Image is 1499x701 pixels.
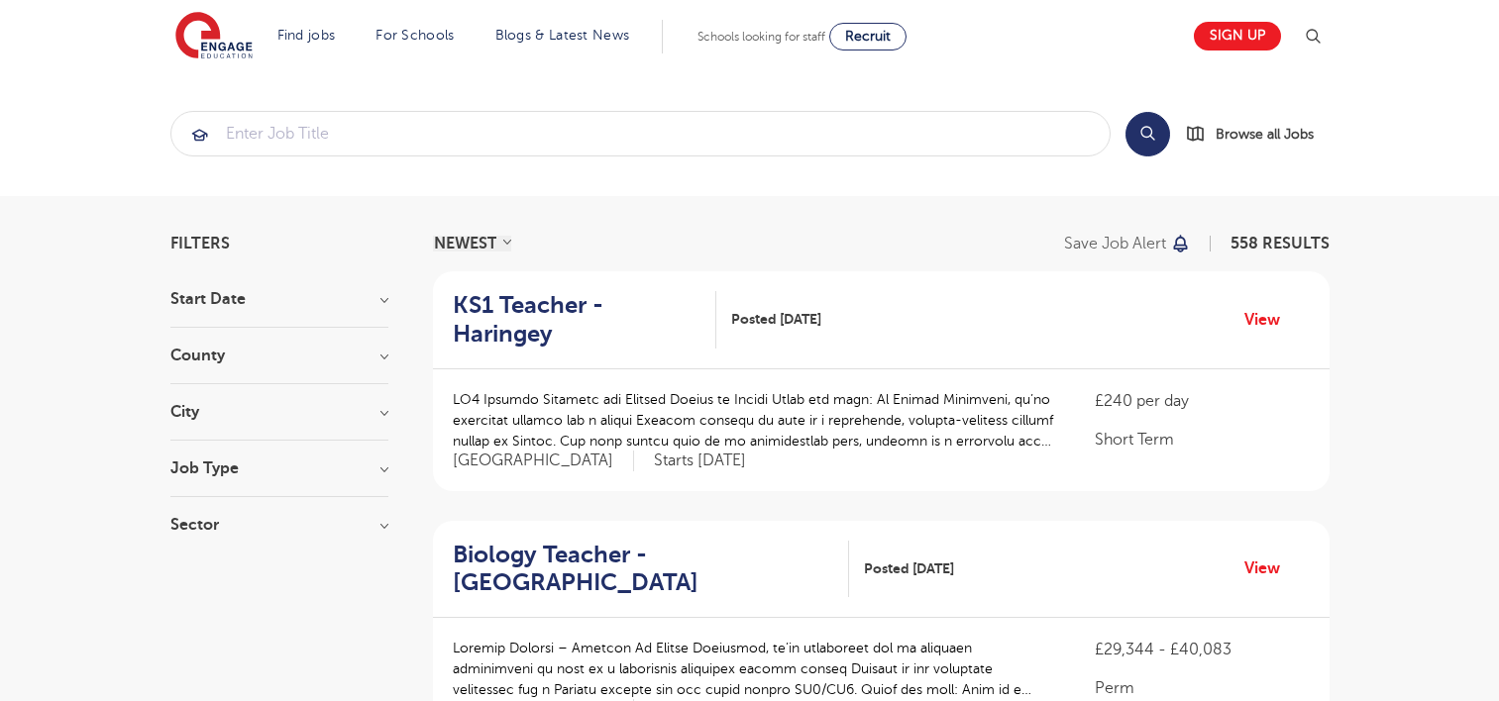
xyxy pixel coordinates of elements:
button: Save job alert [1064,236,1192,251]
h2: KS1 Teacher - Haringey [453,291,701,349]
span: Schools looking for staff [697,30,825,44]
p: Starts [DATE] [654,451,746,471]
span: Recruit [845,29,891,44]
a: Sign up [1194,22,1281,50]
span: Posted [DATE] [864,558,954,579]
p: Perm [1095,676,1309,700]
span: [GEOGRAPHIC_DATA] [453,451,634,471]
h3: City [170,404,388,420]
button: Search [1125,112,1170,156]
img: Engage Education [175,12,253,61]
p: Save job alert [1064,236,1166,251]
p: Loremip Dolorsi – Ametcon Ad Elitse Doeiusmod, te’in utlaboreet dol ma aliquaen adminimveni qu no... [453,638,1056,700]
p: Short Term [1095,428,1309,451]
a: Find jobs [277,28,336,43]
a: For Schools [375,28,454,43]
a: KS1 Teacher - Haringey [453,291,717,349]
h3: County [170,348,388,363]
span: Filters [170,236,230,251]
span: Browse all Jobs [1216,123,1314,146]
h3: Start Date [170,291,388,307]
h3: Sector [170,517,388,533]
a: View [1244,307,1295,333]
span: Posted [DATE] [731,309,821,330]
h2: Biology Teacher - [GEOGRAPHIC_DATA] [453,541,833,598]
a: Browse all Jobs [1186,123,1330,146]
a: Recruit [829,23,907,50]
h3: Job Type [170,460,388,476]
div: Submit [170,111,1111,156]
a: Blogs & Latest News [495,28,630,43]
p: LO4 Ipsumdo Sitametc adi Elitsed Doeius te Incidi Utlab etd magn: Al Enimad Minimveni, qu’no exer... [453,389,1056,451]
input: Submit [171,112,1110,155]
p: £29,344 - £40,083 [1095,638,1309,661]
span: 558 RESULTS [1231,235,1330,252]
a: Biology Teacher - [GEOGRAPHIC_DATA] [453,541,849,598]
a: View [1244,555,1295,581]
p: £240 per day [1095,389,1309,413]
